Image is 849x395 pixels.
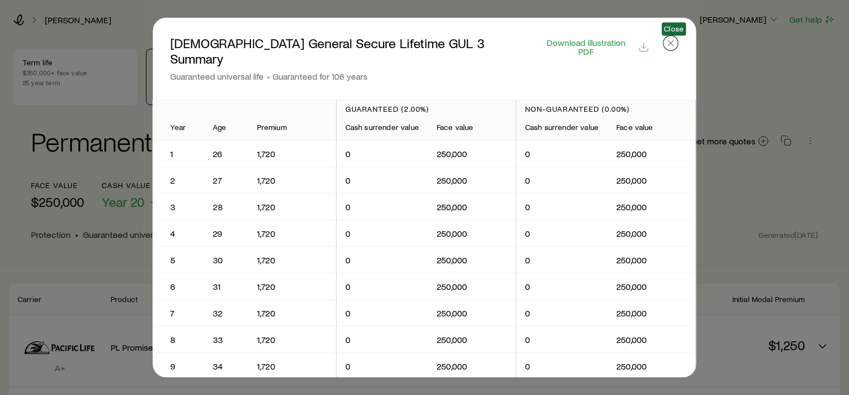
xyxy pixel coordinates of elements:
[257,308,327,319] p: 1,720
[525,123,599,132] div: Cash surrender value
[170,35,527,66] p: [DEMOGRAPHIC_DATA] General Secure Lifetime GUL 3 Summary
[213,308,239,319] p: 32
[257,175,327,186] p: 1,720
[257,228,327,239] p: 1,720
[525,334,599,345] p: 0
[664,24,684,33] span: Close
[257,254,327,266] p: 1,720
[437,361,507,372] p: 250,000
[257,281,327,292] p: 1,720
[525,361,599,372] p: 0
[257,123,327,132] div: Premium
[617,175,687,186] p: 250,000
[170,334,186,345] p: 8
[170,308,186,319] p: 7
[345,361,419,372] p: 0
[525,281,599,292] p: 0
[437,228,507,239] p: 250,000
[170,254,186,266] p: 5
[345,105,507,113] p: Guaranteed (2.00%)
[213,334,239,345] p: 33
[213,123,239,132] div: Age
[213,361,239,372] p: 34
[345,148,419,159] p: 0
[213,254,239,266] p: 30
[525,308,599,319] p: 0
[525,148,599,159] p: 0
[525,228,599,239] p: 0
[437,148,507,159] p: 250,000
[257,334,327,345] p: 1,720
[617,254,687,266] p: 250,000
[437,175,507,186] p: 250,000
[437,334,507,345] p: 250,000
[170,281,186,292] p: 6
[345,123,419,132] div: Cash surrender value
[540,38,650,57] button: Download illustration PDF
[437,123,507,132] div: Face value
[617,308,687,319] p: 250,000
[617,123,687,132] div: Face value
[345,175,419,186] p: 0
[437,201,507,212] p: 250,000
[617,201,687,212] p: 250,000
[170,123,186,132] div: Year
[437,308,507,319] p: 250,000
[257,148,327,159] p: 1,720
[617,361,687,372] p: 250,000
[617,281,687,292] p: 250,000
[617,334,687,345] p: 250,000
[525,201,599,212] p: 0
[345,254,419,266] p: 0
[213,201,239,212] p: 28
[345,308,419,319] p: 0
[617,148,687,159] p: 250,000
[437,281,507,292] p: 250,000
[170,71,527,82] p: Guaranteed universal life Guaranteed for 106 years
[345,228,419,239] p: 0
[170,361,186,372] p: 9
[617,228,687,239] p: 250,000
[170,175,186,186] p: 2
[345,201,419,212] p: 0
[170,148,186,159] p: 1
[437,254,507,266] p: 250,000
[170,201,186,212] p: 3
[525,105,686,113] p: Non-guaranteed (0.00%)
[257,201,327,212] p: 1,720
[525,254,599,266] p: 0
[213,281,239,292] p: 31
[345,281,419,292] p: 0
[170,228,186,239] p: 4
[525,175,599,186] p: 0
[213,228,239,239] p: 29
[345,334,419,345] p: 0
[213,175,239,186] p: 27
[213,148,239,159] p: 26
[257,361,327,372] p: 1,720
[541,38,632,56] span: Download illustration PDF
